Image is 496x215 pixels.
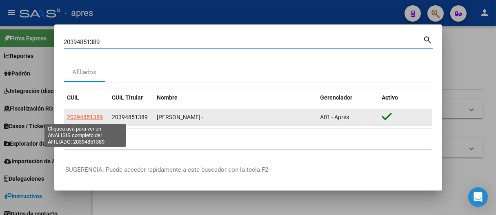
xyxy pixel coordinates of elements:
[468,187,488,207] div: Open Intercom Messenger
[67,114,103,120] span: 20394851389
[317,89,379,106] datatable-header-cell: Gerenciador
[112,94,143,101] span: CUIL Titular
[67,94,80,101] span: CUIL
[64,165,432,175] p: -SUGERENCIA: Puede acceder rapidamente a este buscador con la tecla F2-
[72,68,96,77] div: Afiliados
[382,94,398,101] span: Activo
[109,89,154,106] datatable-header-cell: CUIL Titular
[157,113,314,122] div: [PERSON_NAME] -
[320,94,353,101] span: Gerenciador
[423,34,433,44] mat-icon: search
[112,114,148,120] span: 20394851389
[154,89,317,106] datatable-header-cell: Nombre
[157,94,178,101] span: Nombre
[64,129,432,149] div: 1 total
[320,114,349,120] span: A01 - Apres
[64,89,109,106] datatable-header-cell: CUIL
[379,89,432,106] datatable-header-cell: Activo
